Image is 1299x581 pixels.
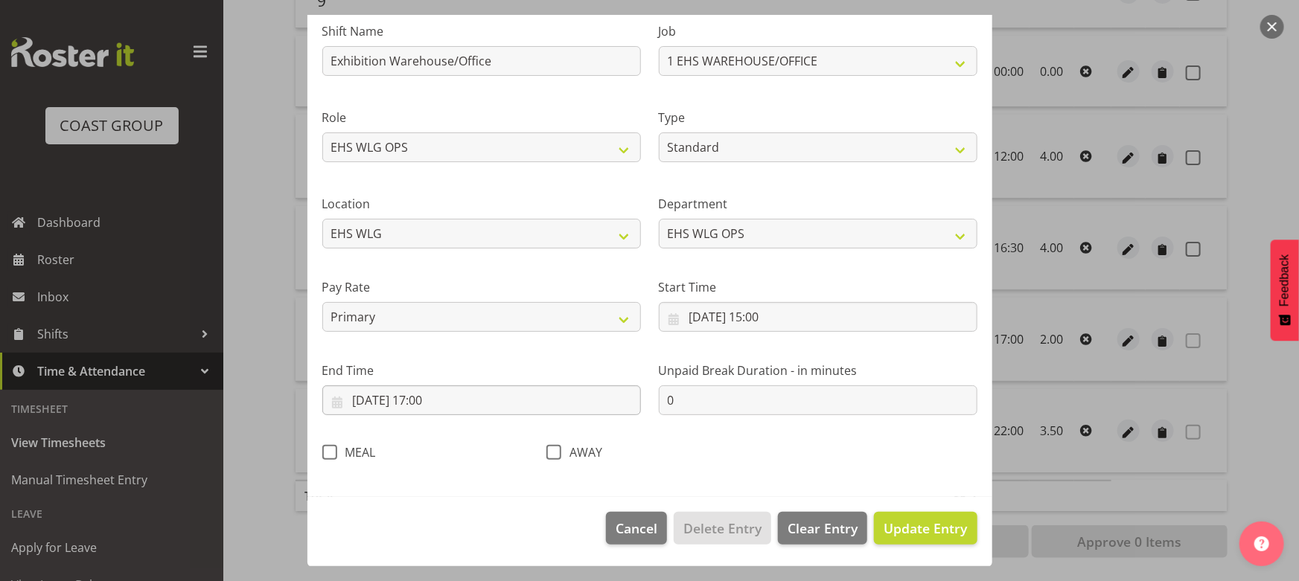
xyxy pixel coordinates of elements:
[683,519,762,538] span: Delete Entry
[1254,536,1269,551] img: help-xxl-2.png
[322,362,641,379] label: End Time
[1278,254,1292,306] span: Feedback
[884,519,967,537] span: Update Entry
[1271,240,1299,341] button: Feedback - Show survey
[874,512,977,545] button: Update Entry
[606,512,667,545] button: Cancel
[561,445,602,460] span: AWAY
[616,519,657,538] span: Cancel
[322,195,641,213] label: Location
[659,302,977,332] input: Click to select...
[659,109,977,126] label: Type
[659,278,977,296] label: Start Time
[322,22,641,40] label: Shift Name
[322,278,641,296] label: Pay Rate
[322,109,641,126] label: Role
[788,519,858,538] span: Clear Entry
[778,512,867,545] button: Clear Entry
[659,195,977,213] label: Department
[659,22,977,40] label: Job
[674,512,771,545] button: Delete Entry
[322,46,641,76] input: Shift Name
[659,385,977,415] input: Unpaid Break Duration
[322,385,641,415] input: Click to select...
[659,362,977,379] label: Unpaid Break Duration - in minutes
[337,445,376,460] span: MEAL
